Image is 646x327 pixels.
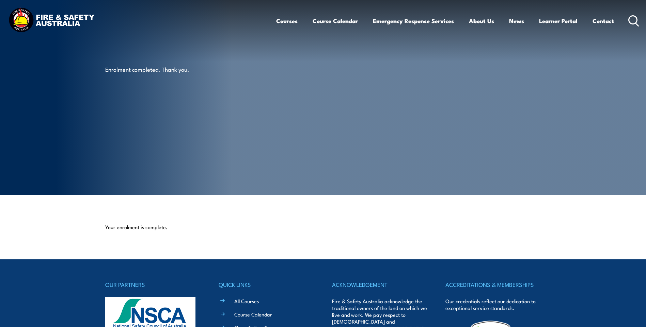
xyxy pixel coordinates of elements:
a: Course Calendar [313,12,358,30]
a: News [509,12,524,30]
a: About Us [469,12,494,30]
a: Course Calendar [234,311,272,318]
a: All Courses [234,297,259,305]
p: Enrolment completed. Thank you. [105,65,230,73]
h4: ACCREDITATIONS & MEMBERSHIPS [445,280,541,289]
p: Our credentials reflect our dedication to exceptional service standards. [445,298,541,311]
h4: OUR PARTNERS [105,280,201,289]
a: Contact [593,12,614,30]
h4: QUICK LINKS [219,280,314,289]
p: Your enrolment is complete. [105,224,541,230]
a: Courses [276,12,298,30]
h4: ACKNOWLEDGEMENT [332,280,427,289]
a: Emergency Response Services [373,12,454,30]
a: Learner Portal [539,12,578,30]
